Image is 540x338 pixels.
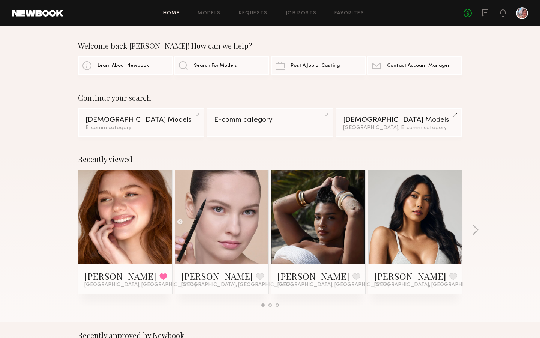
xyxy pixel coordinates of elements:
[85,125,197,131] div: E-comm category
[214,116,325,124] div: E-comm category
[374,282,486,288] span: [GEOGRAPHIC_DATA], [GEOGRAPHIC_DATA]
[78,41,462,50] div: Welcome back [PERSON_NAME]! How can we help?
[343,116,454,124] div: [DEMOGRAPHIC_DATA] Models
[336,108,462,137] a: [DEMOGRAPHIC_DATA] Models[GEOGRAPHIC_DATA], E-comm category
[85,116,197,124] div: [DEMOGRAPHIC_DATA] Models
[367,56,462,75] a: Contact Account Manager
[84,282,196,288] span: [GEOGRAPHIC_DATA], [GEOGRAPHIC_DATA]
[286,11,317,16] a: Job Posts
[181,282,293,288] span: [GEOGRAPHIC_DATA], [GEOGRAPHIC_DATA]
[271,56,366,75] a: Post A Job or Casting
[291,63,340,68] span: Post A Job or Casting
[78,108,204,137] a: [DEMOGRAPHIC_DATA] ModelsE-comm category
[78,155,462,164] div: Recently viewed
[277,270,349,282] a: [PERSON_NAME]
[207,108,333,137] a: E-comm category
[343,125,454,131] div: [GEOGRAPHIC_DATA], E-comm category
[163,11,180,16] a: Home
[97,63,149,68] span: Learn About Newbook
[387,63,450,68] span: Contact Account Manager
[277,282,389,288] span: [GEOGRAPHIC_DATA], [GEOGRAPHIC_DATA]
[194,63,237,68] span: Search For Models
[174,56,269,75] a: Search For Models
[239,11,268,16] a: Requests
[198,11,220,16] a: Models
[84,270,156,282] a: [PERSON_NAME]
[78,56,172,75] a: Learn About Newbook
[334,11,364,16] a: Favorites
[374,270,446,282] a: [PERSON_NAME]
[181,270,253,282] a: [PERSON_NAME]
[78,93,462,102] div: Continue your search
